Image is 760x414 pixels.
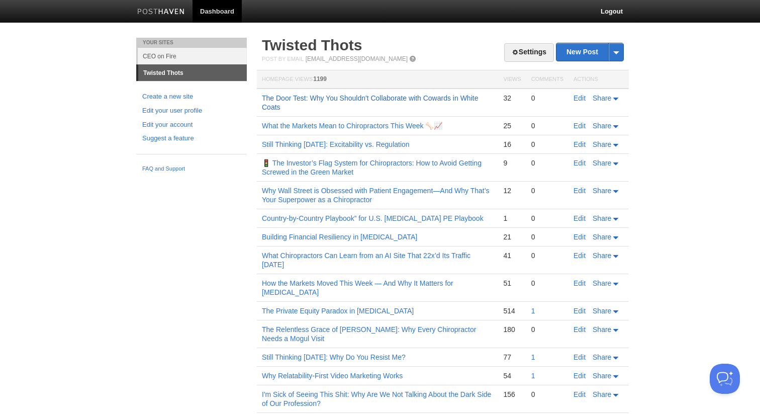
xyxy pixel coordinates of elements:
[531,158,563,168] div: 0
[593,325,611,334] span: Share
[262,122,443,130] a: What the Markets Mean to Chiropractors This Week 🦴📈
[574,233,586,241] a: Edit
[503,94,521,103] div: 32
[574,390,586,398] a: Edit
[531,390,563,399] div: 0
[503,306,521,315] div: 514
[531,251,563,260] div: 0
[262,56,304,62] span: Post by Email
[503,390,521,399] div: 156
[574,279,586,287] a: Edit
[568,70,629,89] th: Actions
[313,75,327,82] span: 1199
[593,390,611,398] span: Share
[593,252,611,260] span: Share
[574,122,586,130] a: Edit
[262,390,491,407] a: I'm Sick of Seeing This Shit: Why Are We Not Talking About the Dark Side of Our Profession?
[504,43,554,62] a: Settings
[262,159,482,176] a: 🚦 The Investor’s Flag System for Chiropractors: How to Avoid Getting Screwed in the Green Market
[257,70,498,89] th: Homepage Views
[503,140,521,149] div: 16
[262,252,470,269] a: What Chiropractors Can Learn from an AI Site That 22x’d Its Traffic [DATE]
[262,279,453,296] a: How the Markets Moved This Week — And Why It Matters for [MEDICAL_DATA]
[503,158,521,168] div: 9
[138,65,247,81] a: Twisted Thots
[574,325,586,334] a: Edit
[142,164,241,174] a: FAQ and Support
[503,121,521,130] div: 25
[262,37,362,53] a: Twisted Thots
[142,133,241,144] a: Suggest a feature
[138,48,247,64] a: CEO on Fire
[262,325,476,343] a: The Relentless Grace of [PERSON_NAME]: Why Every Chiropractor Needs a Mogul Visit
[593,353,611,361] span: Share
[498,70,526,89] th: Views
[503,251,521,260] div: 41
[574,140,586,148] a: Edit
[306,55,408,62] a: [EMAIL_ADDRESS][DOMAIN_NAME]
[503,371,521,380] div: 54
[503,325,521,334] div: 180
[531,307,535,315] a: 1
[531,121,563,130] div: 0
[574,187,586,195] a: Edit
[142,92,241,102] a: Create a new site
[593,122,611,130] span: Share
[574,94,586,102] a: Edit
[531,94,563,103] div: 0
[531,325,563,334] div: 0
[531,186,563,195] div: 0
[531,214,563,223] div: 0
[531,353,535,361] a: 1
[262,233,417,241] a: Building Financial Resiliency in [MEDICAL_DATA]
[574,252,586,260] a: Edit
[556,43,623,61] a: New Post
[574,372,586,380] a: Edit
[503,186,521,195] div: 12
[593,159,611,167] span: Share
[262,214,484,222] a: Country-by-Country Playbook” for U.S. [MEDICAL_DATA] PE Playbook
[593,214,611,222] span: Share
[142,120,241,130] a: Edit your account
[531,372,535,380] a: 1
[503,232,521,241] div: 21
[531,140,563,149] div: 0
[574,307,586,315] a: Edit
[503,353,521,362] div: 77
[593,140,611,148] span: Share
[526,70,568,89] th: Comments
[142,106,241,116] a: Edit your user profile
[262,353,406,361] a: Still Thinking [DATE]: Why Do You Resist Me?
[593,94,611,102] span: Share
[531,232,563,241] div: 0
[262,94,478,111] a: The Door Test: Why You Shouldn't Collaborate with Cowards in White Coats
[710,364,740,394] iframe: Help Scout Beacon - Open
[262,372,403,380] a: Why Relatability-First Video Marketing Works
[574,353,586,361] a: Edit
[593,187,611,195] span: Share
[503,214,521,223] div: 1
[593,279,611,287] span: Share
[503,279,521,288] div: 51
[593,307,611,315] span: Share
[574,214,586,222] a: Edit
[593,372,611,380] span: Share
[262,140,410,148] a: Still Thinking [DATE]: Excitability vs. Regulation
[574,159,586,167] a: Edit
[593,233,611,241] span: Share
[531,279,563,288] div: 0
[262,307,414,315] a: The Private Equity Paradox in [MEDICAL_DATA]
[137,9,185,16] img: Posthaven-bar
[262,187,490,204] a: Why Wall Street is Obsessed with Patient Engagement—And Why That’s Your Superpower as a Chiropractor
[136,38,247,48] li: Your Sites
